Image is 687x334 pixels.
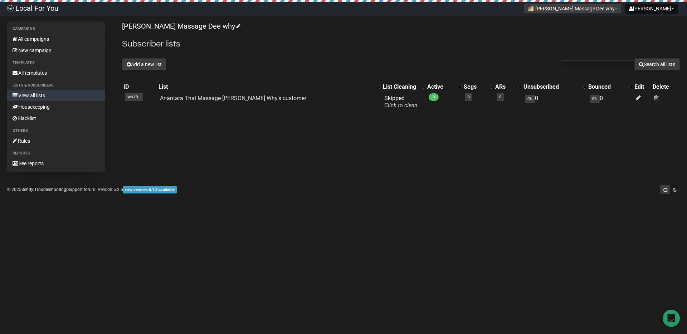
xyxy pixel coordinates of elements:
a: new version: 6.1.3 available [123,187,177,192]
th: List: No sort applied, activate to apply an ascending sort [157,82,381,92]
div: ARs [495,83,515,90]
li: Lists & subscribers [7,81,105,90]
a: Sendy [21,187,33,192]
span: new version: 6.1.3 available [123,186,177,193]
li: Others [7,127,105,135]
li: Reports [7,149,105,158]
th: ID: No sort applied, sorting is disabled [122,82,157,92]
a: New campaign [7,45,105,56]
a: Anantara Thai Massage [PERSON_NAME] Why's customer [160,95,306,102]
a: View all lists [7,90,105,101]
th: Delete: No sort applied, sorting is disabled [651,82,680,92]
span: 0 [429,93,439,101]
th: Edit: No sort applied, sorting is disabled [633,82,652,92]
a: [PERSON_NAME] Massage Dee why [122,22,239,30]
div: Unsubscribed [523,83,580,90]
img: 1000.png [528,5,533,11]
div: Segs [464,83,487,90]
td: 0 [587,92,633,112]
a: All campaigns [7,33,105,45]
a: 0 [468,95,470,99]
div: Delete [653,83,678,90]
a: Troubleshooting [34,187,66,192]
a: Rules [7,135,105,147]
button: Search all lists [634,58,680,70]
li: Campaigns [7,25,105,33]
th: Unsubscribed: No sort applied, activate to apply an ascending sort [522,82,587,92]
a: Blacklist [7,113,105,124]
th: Active: No sort applied, activate to apply an ascending sort [426,82,462,92]
h2: Subscriber lists [122,38,680,50]
div: List [159,83,374,90]
div: Active [427,83,455,90]
a: Support forum [67,187,96,192]
span: 0% [525,95,535,103]
div: ID [123,83,155,90]
th: List Cleaning: No sort applied, activate to apply an ascending sort [381,82,426,92]
div: Edit [634,83,650,90]
span: xnk1B.. [125,93,143,101]
div: List Cleaning [383,83,419,90]
a: All templates [7,67,105,79]
th: Segs: No sort applied, activate to apply an ascending sort [462,82,494,92]
th: ARs: No sort applied, activate to apply an ascending sort [494,82,522,92]
a: 0 [499,95,501,99]
div: Bounced [588,83,625,90]
div: Open Intercom Messenger [663,310,680,327]
button: [PERSON_NAME] Massage Dee why [524,4,622,14]
th: Bounced: No sort applied, activate to apply an ascending sort [587,82,633,92]
button: [PERSON_NAME] [625,4,678,14]
li: Templates [7,59,105,67]
p: © 2025 | | | Version 5.2.5 [7,186,177,193]
button: Add a new list [122,58,166,70]
a: See reports [7,158,105,169]
span: Skipped [384,95,418,109]
td: 0 [522,92,587,112]
img: d61d2441668da63f2d83084b75c85b29 [7,5,14,11]
a: Housekeeping [7,101,105,113]
a: Click to clean [384,102,418,109]
span: 0% [590,95,600,103]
